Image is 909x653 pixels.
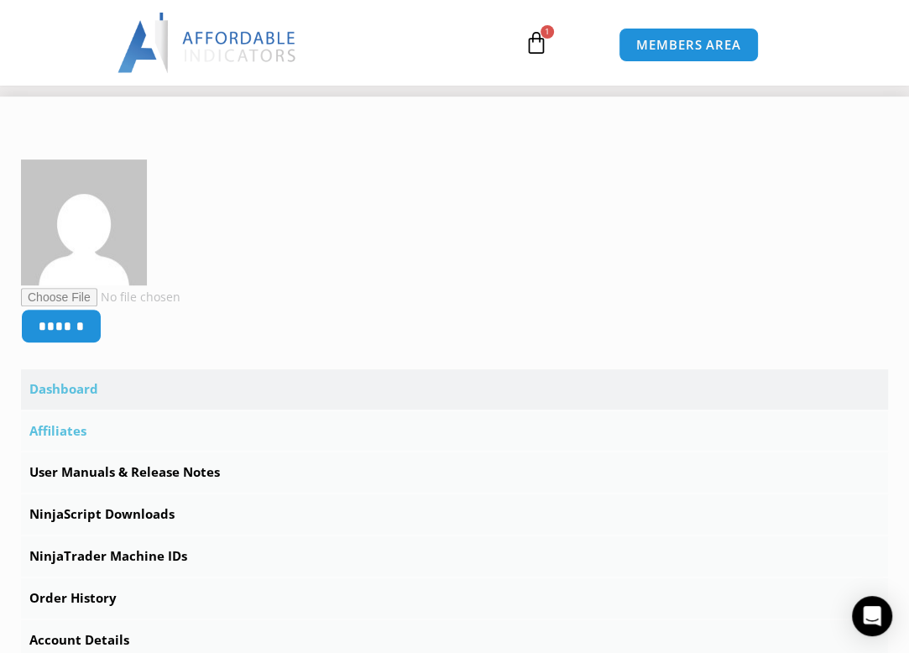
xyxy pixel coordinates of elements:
span: MEMBERS AREA [636,39,741,51]
a: Order History [21,578,888,619]
div: Open Intercom Messenger [852,596,892,636]
a: MEMBERS AREA [619,28,759,62]
a: User Manuals & Release Notes [21,452,888,493]
a: Affiliates [21,411,888,452]
a: NinjaScript Downloads [21,494,888,535]
img: LogoAI | Affordable Indicators – NinjaTrader [118,13,298,73]
a: Dashboard [21,369,888,410]
span: 1 [541,25,554,39]
img: 306a39d853fe7ca0a83b64c3a9ab38c2617219f6aea081d20322e8e32295346b [21,159,147,285]
a: 1 [499,18,573,67]
a: NinjaTrader Machine IDs [21,536,888,577]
